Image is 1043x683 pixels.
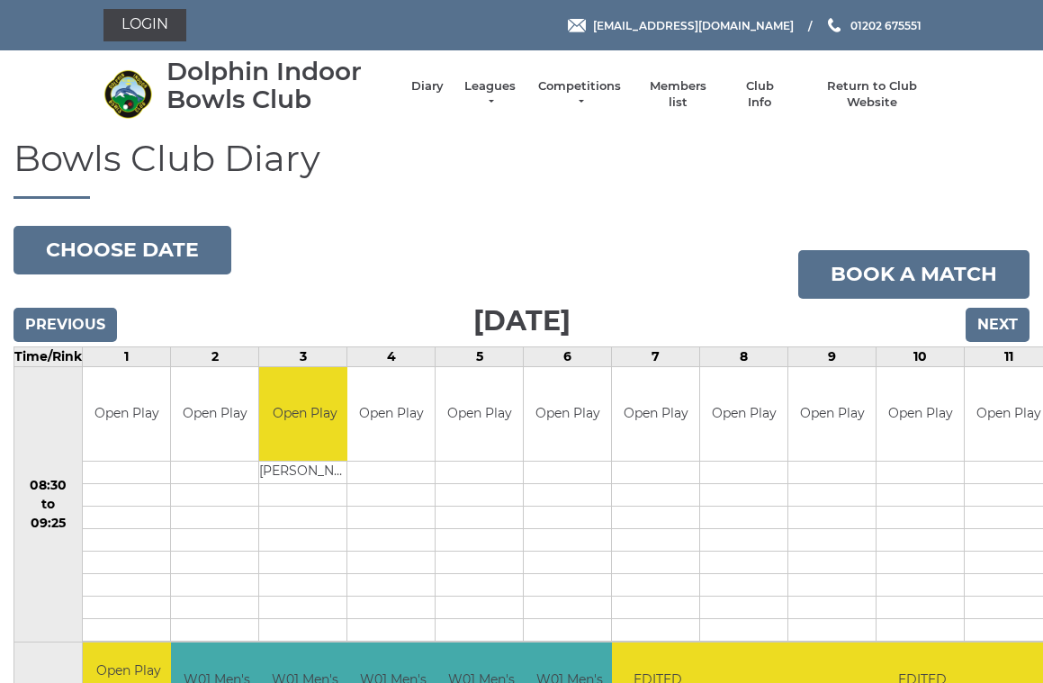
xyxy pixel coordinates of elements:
td: 8 [700,346,788,366]
a: Club Info [733,78,786,111]
span: 01202 675551 [850,18,922,31]
td: Open Play [347,367,435,462]
input: Next [966,308,1030,342]
td: 2 [171,346,259,366]
a: Book a match [798,250,1030,299]
td: 5 [436,346,524,366]
td: Open Play [700,367,787,462]
div: Dolphin Indoor Bowls Club [166,58,393,113]
img: Phone us [828,18,841,32]
td: 7 [612,346,700,366]
td: 9 [788,346,877,366]
td: Open Play [259,367,350,462]
input: Previous [13,308,117,342]
a: Leagues [462,78,518,111]
a: Return to Club Website [804,78,940,111]
td: Open Play [524,367,611,462]
td: Open Play [788,367,876,462]
td: 08:30 to 09:25 [14,366,83,643]
img: Dolphin Indoor Bowls Club [103,69,153,119]
a: Competitions [536,78,623,111]
a: Email [EMAIL_ADDRESS][DOMAIN_NAME] [568,17,794,34]
td: 10 [877,346,965,366]
a: Members list [641,78,715,111]
td: Open Play [171,367,258,462]
td: Open Play [83,367,170,462]
td: [PERSON_NAME] [259,462,350,484]
span: [EMAIL_ADDRESS][DOMAIN_NAME] [593,18,794,31]
h1: Bowls Club Diary [13,139,1030,199]
td: 1 [83,346,171,366]
button: Choose date [13,226,231,274]
td: Open Play [612,367,699,462]
a: Diary [411,78,444,94]
td: Open Play [877,367,964,462]
img: Email [568,19,586,32]
a: Phone us 01202 675551 [825,17,922,34]
td: Time/Rink [14,346,83,366]
td: 3 [259,346,347,366]
td: Open Play [436,367,523,462]
td: 4 [347,346,436,366]
td: 6 [524,346,612,366]
a: Login [103,9,186,41]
